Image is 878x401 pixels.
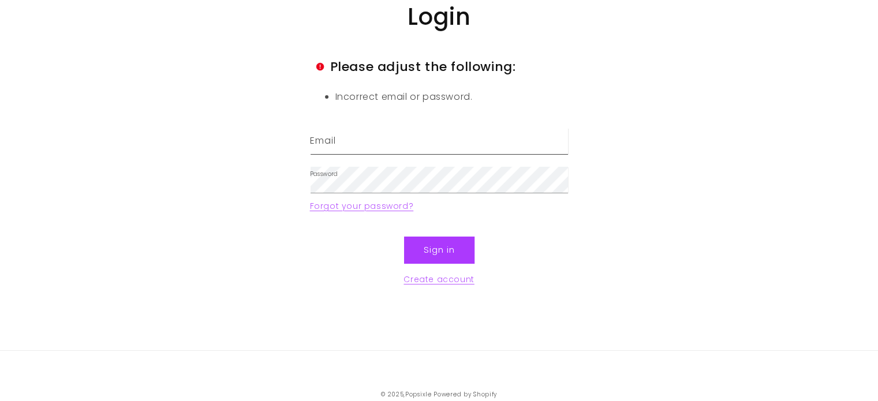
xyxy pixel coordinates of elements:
[434,390,497,399] a: Powered by Shopify
[403,272,474,287] a: Create account
[404,237,475,264] button: Sign in
[820,346,878,401] iframe: Chat Widget
[310,55,569,79] h2: Please adjust the following:
[310,199,414,213] a: Forgot your password?
[335,89,569,104] li: Incorrect email or password.
[405,390,432,399] a: Popsixle
[310,2,569,32] h1: Login
[381,390,432,399] small: © 2025,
